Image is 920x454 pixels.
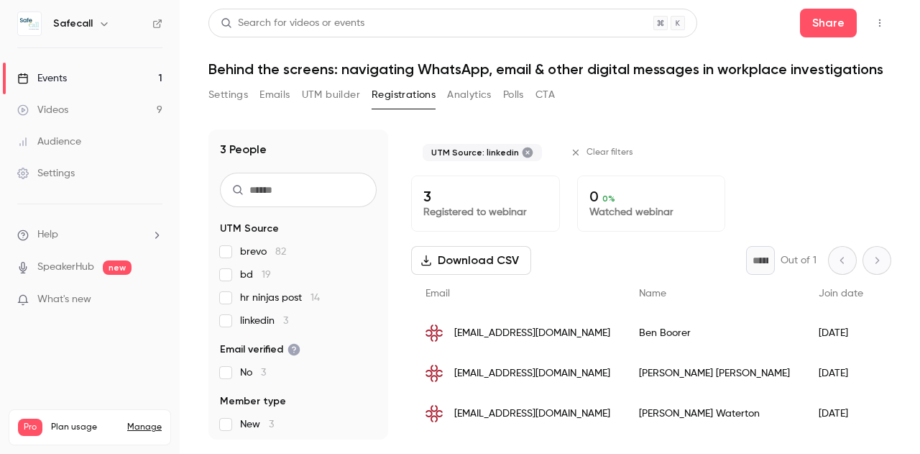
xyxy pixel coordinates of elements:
span: new [103,260,132,275]
span: Name [639,289,666,299]
img: secretariat-intl.com [425,365,443,382]
div: Events [17,71,67,86]
p: 3 [423,188,548,205]
div: Search for videos or events [221,16,364,31]
button: Download CSV [411,246,531,275]
h1: Behind the screens: navigating WhatsApp, email & other digital messages in workplace investigations [208,60,891,78]
div: [DATE] [804,313,878,353]
a: SpeakerHub [37,260,94,275]
li: help-dropdown-opener [17,227,162,242]
h1: 3 People [220,141,267,158]
div: [DATE] [804,353,878,394]
span: 82 [275,247,286,257]
img: secretariat-intl.com [425,405,443,422]
span: 0 % [602,194,615,204]
div: [PERSON_NAME] Waterton [625,394,804,434]
span: 3 [261,368,266,378]
button: Share [800,9,857,37]
button: Registrations [372,83,436,106]
span: What's new [37,292,91,307]
span: 3 [269,419,274,430]
div: Audience [17,135,81,149]
span: 19 [262,270,271,280]
button: Settings [208,83,248,106]
button: UTM builder [302,83,360,106]
span: linkedin [240,314,288,328]
div: Settings [17,166,75,181]
p: Out of 1 [781,253,816,268]
p: Watched webinar [589,205,714,219]
span: UTM Source [220,222,279,236]
h6: Safecall [53,17,93,31]
div: [PERSON_NAME] [PERSON_NAME] [625,353,804,394]
p: 0 [589,188,714,205]
span: 14 [310,293,320,303]
span: hr ninjas post [240,291,320,305]
img: Safecall [18,12,41,35]
span: Help [37,227,58,242]
iframe: Noticeable Trigger [145,294,162,307]
span: bd [240,268,271,282]
button: Analytics [447,83,492,106]
span: UTM Source: linkedin [431,147,519,158]
span: [EMAIL_ADDRESS][DOMAIN_NAME] [454,366,610,381]
span: Email [425,289,450,299]
button: Clear filters [565,141,642,164]
button: Remove "linkedin" from selected "UTM Source" filter [522,147,533,158]
span: brevo [240,245,286,259]
span: New [240,417,274,432]
p: Registered to webinar [423,205,548,219]
span: [EMAIL_ADDRESS][DOMAIN_NAME] [454,326,610,341]
span: Clear filters [586,147,633,158]
span: No [240,366,266,380]
span: Email verified [220,342,300,357]
span: [EMAIL_ADDRESS][DOMAIN_NAME] [454,407,610,422]
div: [DATE] [804,394,878,434]
span: 3 [283,316,288,326]
span: Join date [819,289,863,299]
span: Member type [220,394,286,409]
button: CTA [535,83,555,106]
a: Manage [127,422,162,433]
button: Polls [503,83,524,106]
button: Emails [259,83,290,106]
div: Ben Boorer [625,313,804,353]
span: Pro [18,419,42,436]
img: secretariat-intl.com [425,324,443,342]
div: Videos [17,103,68,117]
span: Plan usage [51,422,119,433]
